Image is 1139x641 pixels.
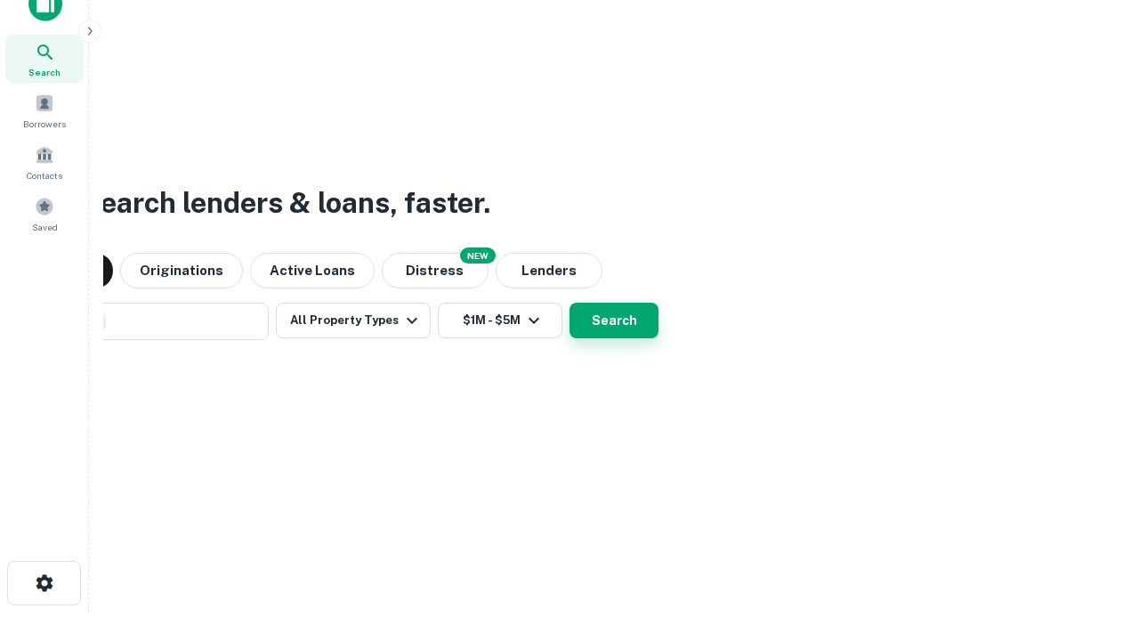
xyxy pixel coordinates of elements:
span: Saved [32,220,58,234]
span: Search [28,65,61,79]
button: Originations [120,253,243,288]
a: Contacts [5,138,84,186]
a: Search [5,35,84,83]
button: All Property Types [276,303,431,338]
a: Saved [5,190,84,238]
div: NEW [460,247,496,264]
button: Active Loans [250,253,375,288]
button: Search [569,303,658,338]
button: $1M - $5M [438,303,562,338]
h3: Search lenders & loans, faster. [81,182,490,224]
button: Lenders [496,253,602,288]
span: Borrowers [23,117,66,131]
span: Contacts [27,168,62,183]
button: Search distressed loans with lien and other non-mortgage details. [382,253,489,288]
a: Borrowers [5,86,84,134]
iframe: Chat Widget [1050,499,1139,584]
